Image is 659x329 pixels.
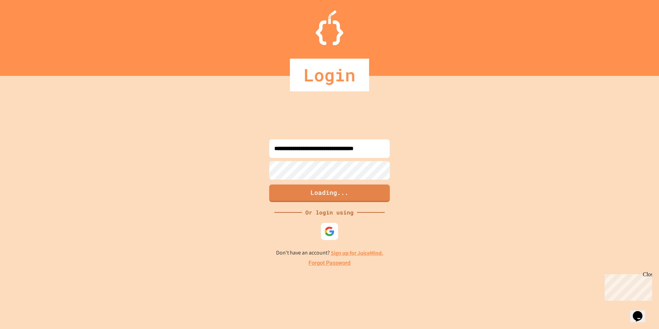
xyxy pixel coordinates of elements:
iframe: chat widget [630,301,652,322]
a: Sign up for JuiceMind. [331,249,383,257]
button: Loading... [269,185,390,202]
iframe: chat widget [602,271,652,301]
div: Login [290,59,369,91]
div: Or login using [302,208,357,217]
a: Forgot Password [308,259,351,267]
p: Don't have an account? [276,249,383,257]
div: Chat with us now!Close [3,3,48,44]
img: Logo.svg [316,10,343,45]
img: google-icon.svg [324,226,335,237]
